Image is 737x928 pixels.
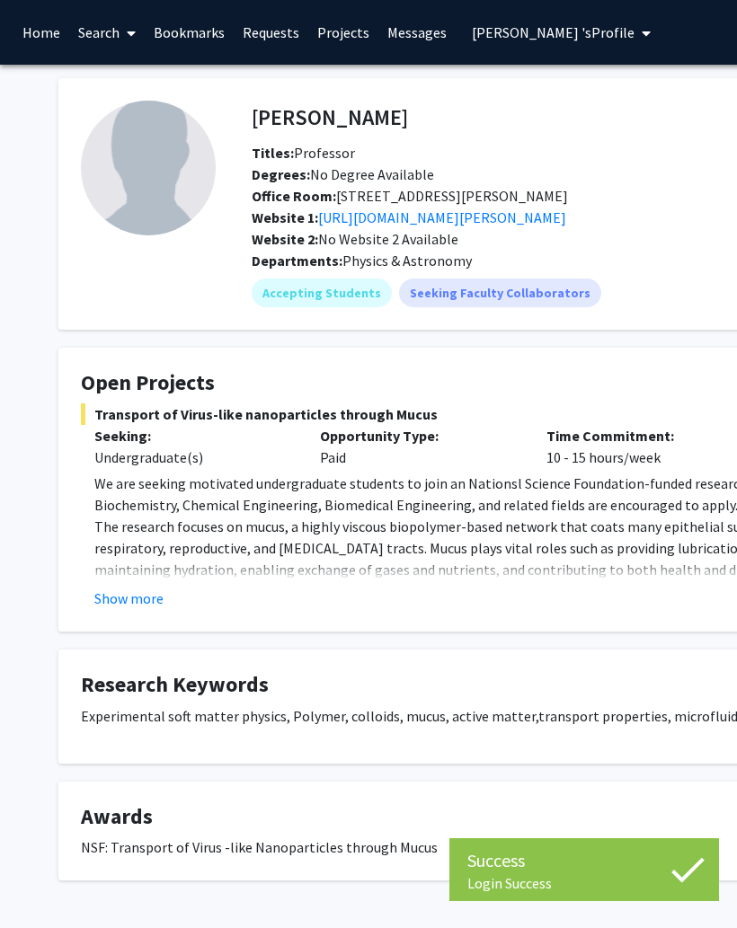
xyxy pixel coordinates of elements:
a: Requests [234,1,308,64]
img: Profile Picture [81,101,216,235]
mat-chip: Seeking Faculty Collaborators [399,278,601,307]
span: No Website 2 Available [252,230,458,248]
span: [STREET_ADDRESS][PERSON_NAME] [252,187,568,205]
b: Titles: [252,144,294,162]
b: Website 1: [252,208,318,226]
a: Opens in a new tab [318,208,566,226]
b: Degrees: [252,165,310,183]
span: [PERSON_NAME] 's Profile [472,23,635,41]
a: Messages [378,1,456,64]
a: Projects [308,1,378,64]
mat-chip: Accepting Students [252,278,392,307]
p: Seeking: [94,425,293,446]
h4: [PERSON_NAME] [252,101,408,134]
b: Website 2: [252,230,318,248]
div: Login Success [467,874,701,892]
button: Show more [94,588,164,609]
div: Paid [306,425,532,468]
span: No Degree Available [252,165,434,183]
b: Departments: [252,252,342,270]
a: Bookmarks [145,1,234,64]
span: Professor [252,144,355,162]
a: Search [69,1,145,64]
div: Undergraduate(s) [94,446,293,468]
a: Home [13,1,69,64]
b: Office Room: [252,187,336,205]
div: Success [467,847,701,874]
span: Physics & Astronomy [342,252,472,270]
p: Opportunity Type: [320,425,519,446]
